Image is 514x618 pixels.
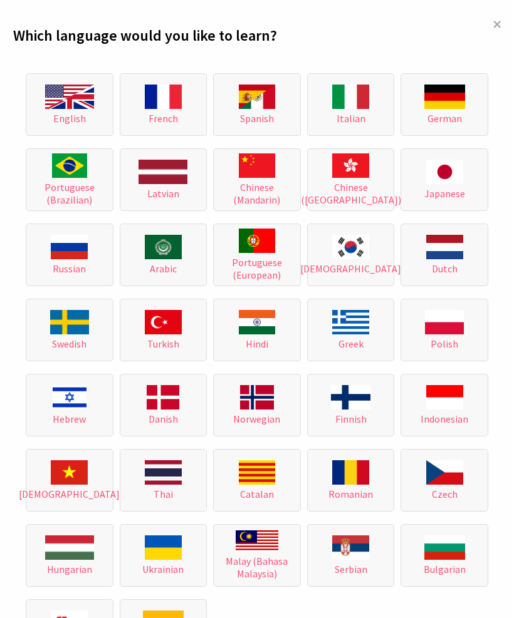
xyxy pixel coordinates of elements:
img: Indonesian [426,385,463,409]
img: Spanish [239,85,276,109]
button: Thai [120,449,207,512]
img: Portuguese (European) [239,229,276,253]
span: Polish [431,337,458,350]
span: German [427,112,462,125]
img: Arabic [145,235,182,259]
button: Indonesian [401,374,488,436]
img: Ukrainian [145,535,182,560]
span: Czech [432,488,458,500]
img: Serbian [332,535,369,560]
span: [DEMOGRAPHIC_DATA] [19,488,120,500]
span: Portuguese (Brazilian) [33,181,107,206]
h2: Which language would you like to learn? [13,26,501,45]
span: English [53,112,86,125]
span: Finnish [335,413,367,425]
img: Italian [332,85,369,109]
button: Malay (Bahasa Malaysia) [213,524,301,587]
button: Spanish [213,73,301,136]
button: Greek [307,299,395,361]
span: Catalan [240,488,274,500]
span: Japanese [424,187,465,200]
button: Japanese [401,148,488,211]
img: Finnish [331,385,370,409]
img: Polish [425,310,464,334]
button: [DEMOGRAPHIC_DATA] [307,224,395,286]
button: Italian [307,73,395,136]
img: English [45,85,94,109]
span: Danish [149,413,178,425]
button: Serbian [307,524,395,587]
button: Ukrainian [120,524,207,587]
img: Czech [426,460,463,485]
img: Romanian [332,460,369,485]
img: German [424,85,465,109]
button: German [401,73,488,136]
span: Greek [338,337,364,350]
button: Chinese ([GEOGRAPHIC_DATA]) [307,148,395,211]
button: Turkish [120,299,207,361]
img: French [145,85,182,109]
img: Latvian [139,160,187,184]
span: Hindi [246,337,268,350]
button: French [120,73,207,136]
img: Danish [147,385,179,409]
button: Norwegian [213,374,301,436]
button: Portuguese (European) [213,224,301,286]
button: Chinese (Mandarin) [213,148,301,211]
button: Russian [26,224,113,286]
img: Bulgarian [424,535,465,560]
span: × [493,13,501,35]
span: Bulgarian [424,563,466,575]
img: Greek [332,310,369,334]
img: Chinese (Mandarin) [239,153,276,178]
img: Hindi [239,310,276,334]
button: Czech [401,449,488,512]
button: Hungarian [26,524,113,587]
span: Portuguese (European) [220,256,294,281]
button: Arabic [120,224,207,286]
span: Indonesian [421,413,468,425]
button: [DEMOGRAPHIC_DATA] [26,449,113,512]
span: Swedish [52,337,87,350]
span: Chinese (Mandarin) [220,181,294,206]
button: Polish [401,299,488,361]
span: Serbian [335,563,367,575]
span: Chinese ([GEOGRAPHIC_DATA]) [301,181,401,206]
span: Malay (Bahasa Malaysia) [220,555,294,580]
img: Vietnamese [51,460,88,485]
span: Arabic [150,262,177,275]
span: Romanian [328,488,373,500]
span: [DEMOGRAPHIC_DATA] [300,262,401,275]
span: Thai [154,488,173,500]
button: Bulgarian [401,524,488,587]
button: Finnish [307,374,395,436]
button: Danish [120,374,207,436]
span: Hebrew [53,413,86,425]
img: Russian [51,235,88,259]
img: Hungarian [45,535,94,560]
span: French [149,112,178,125]
span: Spanish [240,112,274,125]
img: Dutch [426,235,463,259]
img: Turkish [145,310,182,334]
button: Hindi [213,299,301,361]
button: Catalan [213,449,301,512]
span: Ukrainian [142,563,184,575]
button: Dutch [401,224,488,286]
button: Romanian [307,449,395,512]
span: Norwegian [233,413,280,425]
img: Malay (Bahasa Malaysia) [236,530,278,552]
img: Portuguese (Brazilian) [52,153,87,178]
img: Thai [145,460,182,485]
img: Chinese (Mandarin) [332,153,369,178]
button: Portuguese (Brazilian) [26,148,113,211]
span: Italian [337,112,365,125]
button: Hebrew [26,374,113,436]
button: Latvian [120,148,207,211]
button: English [26,73,113,136]
span: Turkish [147,337,179,350]
img: Japanese [426,160,463,184]
span: Latvian [147,187,179,200]
span: Hungarian [47,563,92,575]
img: Catalan [239,460,276,485]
